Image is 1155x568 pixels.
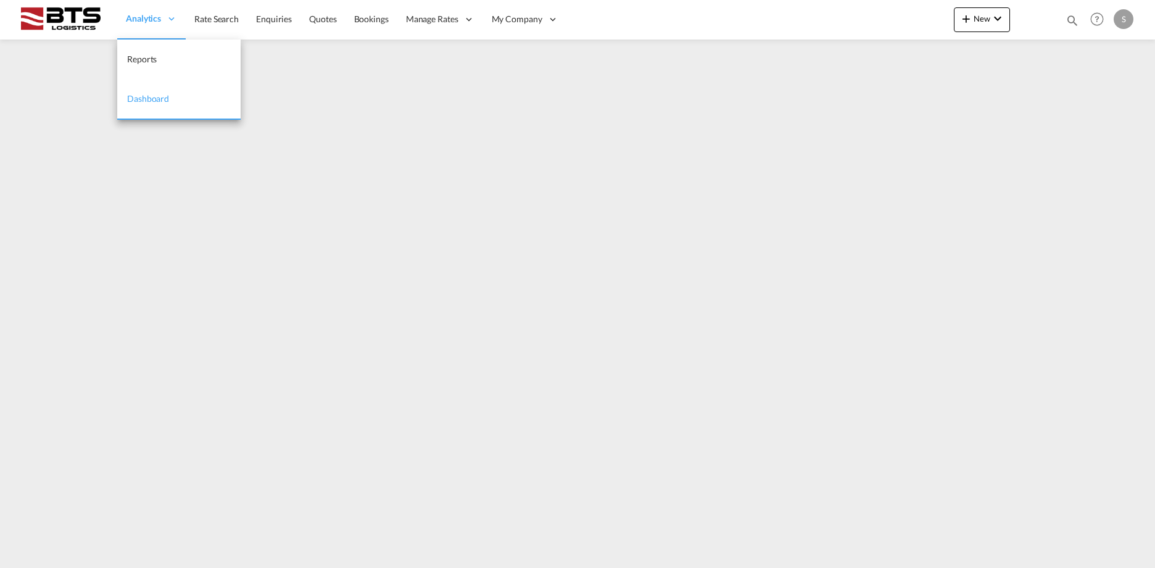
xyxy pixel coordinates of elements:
[406,13,458,25] span: Manage Rates
[1087,9,1114,31] div: Help
[990,11,1005,26] md-icon: icon-chevron-down
[309,14,336,24] span: Quotes
[127,93,169,104] span: Dashboard
[1087,9,1107,30] span: Help
[194,14,239,24] span: Rate Search
[256,14,292,24] span: Enquiries
[959,14,1005,23] span: New
[492,13,542,25] span: My Company
[1114,9,1133,29] div: S
[1066,14,1079,27] md-icon: icon-magnify
[126,12,161,25] span: Analytics
[117,40,241,80] a: Reports
[959,11,974,26] md-icon: icon-plus 400-fg
[1066,14,1079,32] div: icon-magnify
[127,54,157,64] span: Reports
[354,14,389,24] span: Bookings
[954,7,1010,32] button: icon-plus 400-fgNewicon-chevron-down
[117,80,241,120] a: Dashboard
[19,6,102,33] img: cdcc71d0be7811ed9adfbf939d2aa0e8.png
